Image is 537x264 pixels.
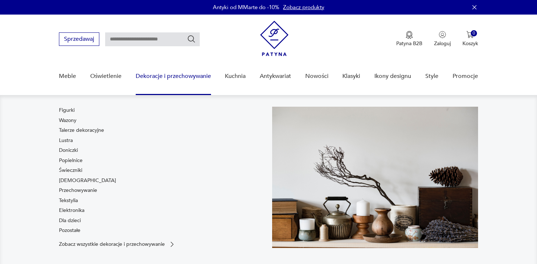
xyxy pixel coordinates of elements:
[396,40,422,47] p: Patyna B2B
[434,40,451,47] p: Zaloguj
[59,217,81,224] a: Dla dzieci
[59,167,82,174] a: Świeczniki
[59,207,84,214] a: Elektronika
[59,157,83,164] a: Popielnice
[213,4,279,11] p: Antyki od MMarte do -10%
[59,32,99,46] button: Sprzedawaj
[260,62,291,90] a: Antykwariat
[90,62,122,90] a: Oświetlenie
[425,62,438,90] a: Style
[59,242,165,247] p: Zobacz wszystkie dekoracje i przechowywanie
[59,37,99,42] a: Sprzedawaj
[59,187,97,194] a: Przechowywanie
[59,117,76,124] a: Wazony
[396,31,422,47] button: Patyna B2B
[59,197,78,204] a: Tekstylia
[466,31,474,38] img: Ikona koszyka
[374,62,411,90] a: Ikony designu
[59,147,78,154] a: Doniczki
[59,177,116,184] a: [DEMOGRAPHIC_DATA]
[187,35,196,43] button: Szukaj
[342,62,360,90] a: Klasyki
[283,4,324,11] a: Zobacz produkty
[434,31,451,47] button: Zaloguj
[136,62,211,90] a: Dekoracje i przechowywanie
[59,127,104,134] a: Talerze dekoracyjne
[471,30,477,36] div: 0
[272,107,478,248] img: cfa44e985ea346226f89ee8969f25989.jpg
[59,241,176,248] a: Zobacz wszystkie dekoracje i przechowywanie
[225,62,246,90] a: Kuchnia
[396,31,422,47] a: Ikona medaluPatyna B2B
[260,21,289,56] img: Patyna - sklep z meblami i dekoracjami vintage
[305,62,329,90] a: Nowości
[439,31,446,38] img: Ikonka użytkownika
[59,137,73,144] a: Lustra
[406,31,413,39] img: Ikona medalu
[462,40,478,47] p: Koszyk
[462,31,478,47] button: 0Koszyk
[453,62,478,90] a: Promocje
[59,62,76,90] a: Meble
[59,227,80,234] a: Pozostałe
[59,107,75,114] a: Figurki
